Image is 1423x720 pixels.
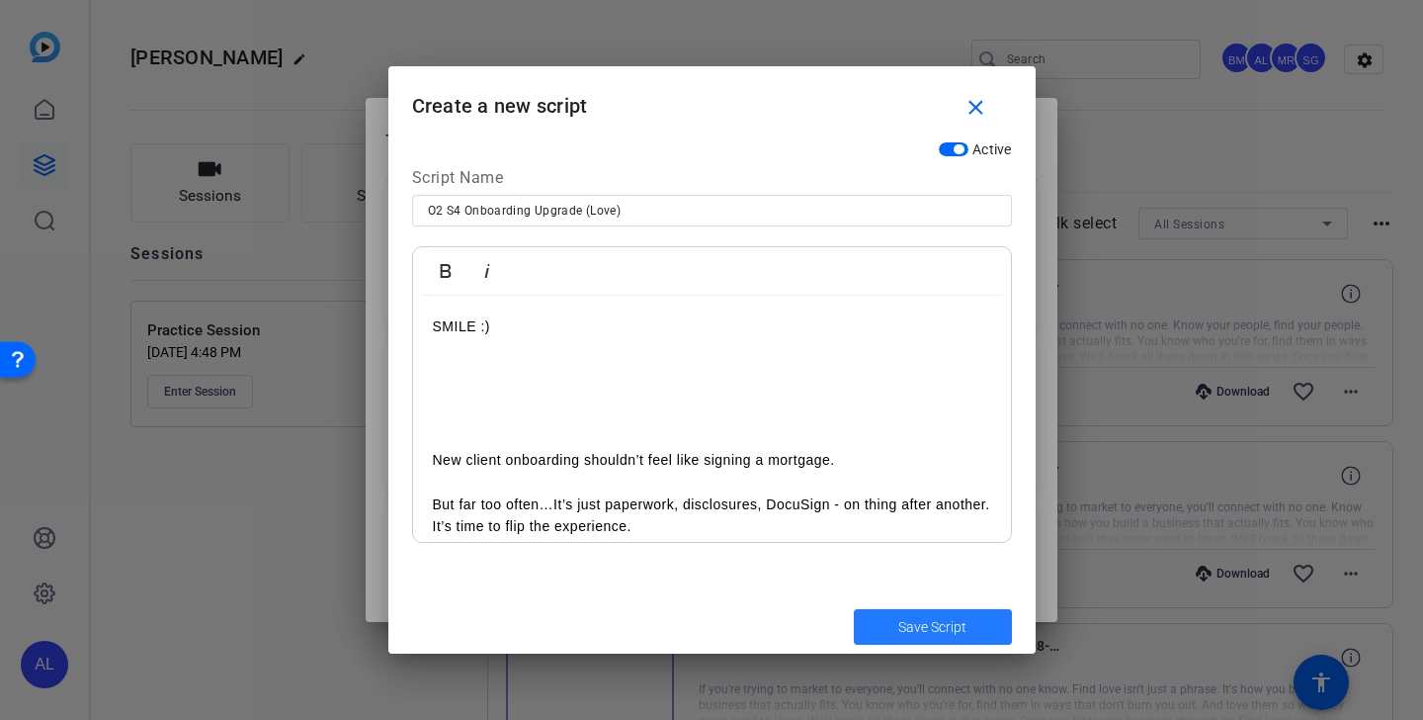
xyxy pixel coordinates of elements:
button: Save Script [854,609,1012,645]
button: Italic (⌘I) [468,251,506,291]
mat-icon: close [963,96,988,121]
input: Enter Script Name [428,199,996,223]
p: But far too often…It’s just paperwork, disclosures, DocuSign - on thing after another. [433,494,991,515]
p: New client onboarding shouldn’t feel like signing a mortgage. [433,449,991,471]
span: Active [972,141,1012,157]
p: It’s time to flip the experience. [433,515,991,537]
h1: Create a new script [388,66,1036,131]
button: Bold (⌘B) [427,251,464,291]
div: Script Name [412,166,1012,196]
p: SMILE :) [433,315,991,337]
span: Save Script [898,617,966,638]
